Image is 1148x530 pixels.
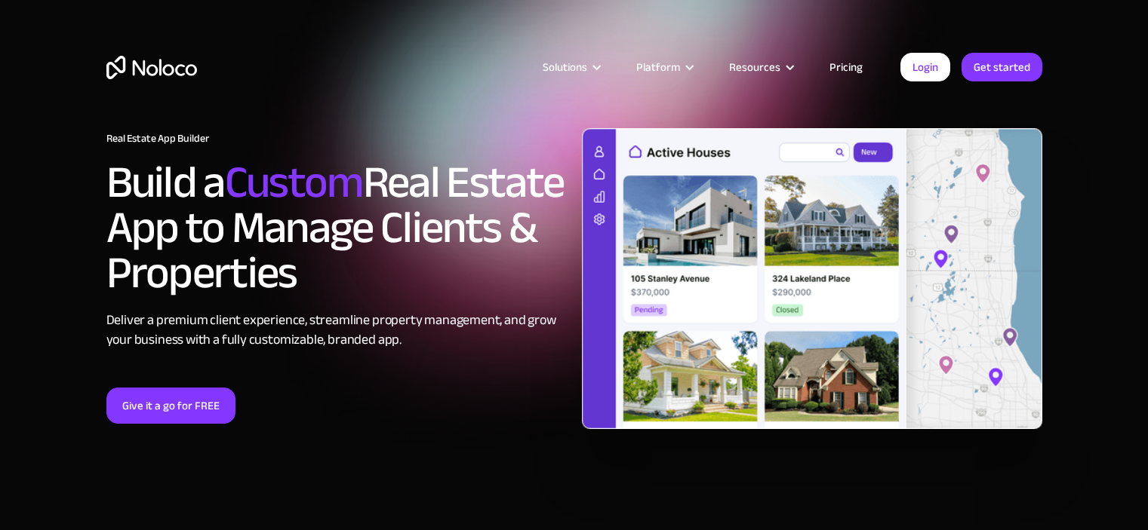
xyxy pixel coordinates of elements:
[811,57,882,77] a: Pricing
[106,388,235,424] a: Give it a go for FREE
[962,53,1042,81] a: Get started
[106,160,567,296] h2: Build a Real Estate App to Manage Clients & Properties
[636,57,680,77] div: Platform
[106,311,567,350] div: Deliver a premium client experience, streamline property management, and grow your business with ...
[617,57,710,77] div: Platform
[225,140,363,225] span: Custom
[543,57,587,77] div: Solutions
[524,57,617,77] div: Solutions
[729,57,780,77] div: Resources
[900,53,950,81] a: Login
[106,56,197,79] a: home
[710,57,811,77] div: Resources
